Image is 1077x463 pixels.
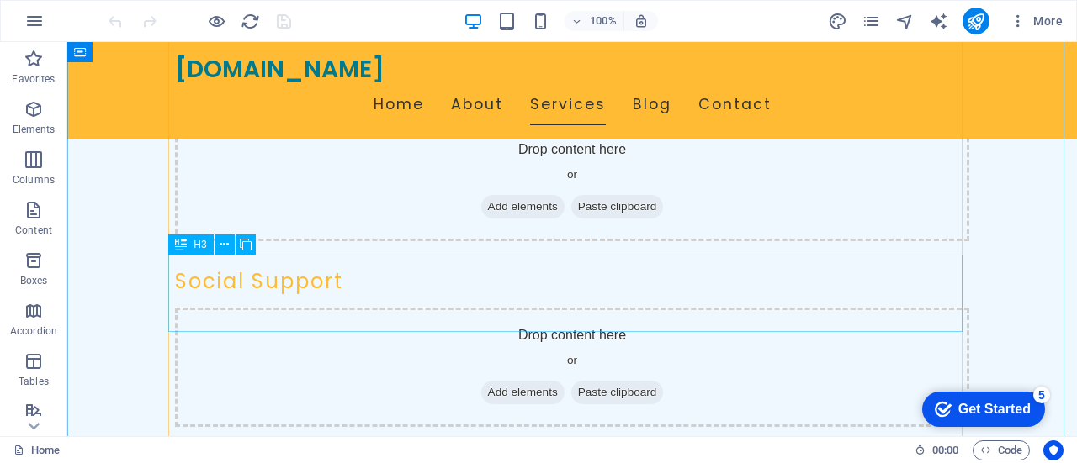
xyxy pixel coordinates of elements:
[414,153,497,176] span: Add elements
[828,11,848,31] button: design
[980,440,1022,460] span: Code
[13,173,55,187] p: Columns
[895,12,915,31] i: Navigator
[504,153,597,176] span: Paste clipboard
[929,12,948,31] i: AI Writer
[590,11,617,31] h6: 100%
[414,339,497,362] span: Add elements
[13,8,136,44] div: Get Started 5 items remaining, 0% complete
[963,8,989,34] button: publish
[19,375,49,388] p: Tables
[108,80,902,199] div: Drop content here
[15,224,52,237] p: Content
[504,339,597,362] span: Paste clipboard
[241,12,260,31] i: Reload page
[194,239,206,250] span: H3
[20,274,48,287] p: Boxes
[1003,8,1069,34] button: More
[915,440,959,460] h6: Session time
[828,12,847,31] i: Design (Ctrl+Alt+Y)
[206,11,226,31] button: Click here to leave preview mode and continue editing
[10,324,57,338] p: Accordion
[973,440,1030,460] button: Code
[932,440,958,460] span: 00 00
[1043,440,1064,460] button: Usercentrics
[966,12,985,31] i: Publish
[929,11,949,31] button: text_generator
[944,444,947,456] span: :
[862,11,882,31] button: pages
[13,440,60,460] a: Click to cancel selection. Double-click to open Pages
[565,11,624,31] button: 100%
[862,12,881,31] i: Pages (Ctrl+Alt+S)
[50,18,122,34] div: Get Started
[108,266,902,385] div: Drop content here
[12,72,55,86] p: Favorites
[634,13,649,29] i: On resize automatically adjust zoom level to fit chosen device.
[1010,13,1063,29] span: More
[240,11,260,31] button: reload
[13,123,56,136] p: Elements
[895,11,915,31] button: navigator
[125,3,141,20] div: 5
